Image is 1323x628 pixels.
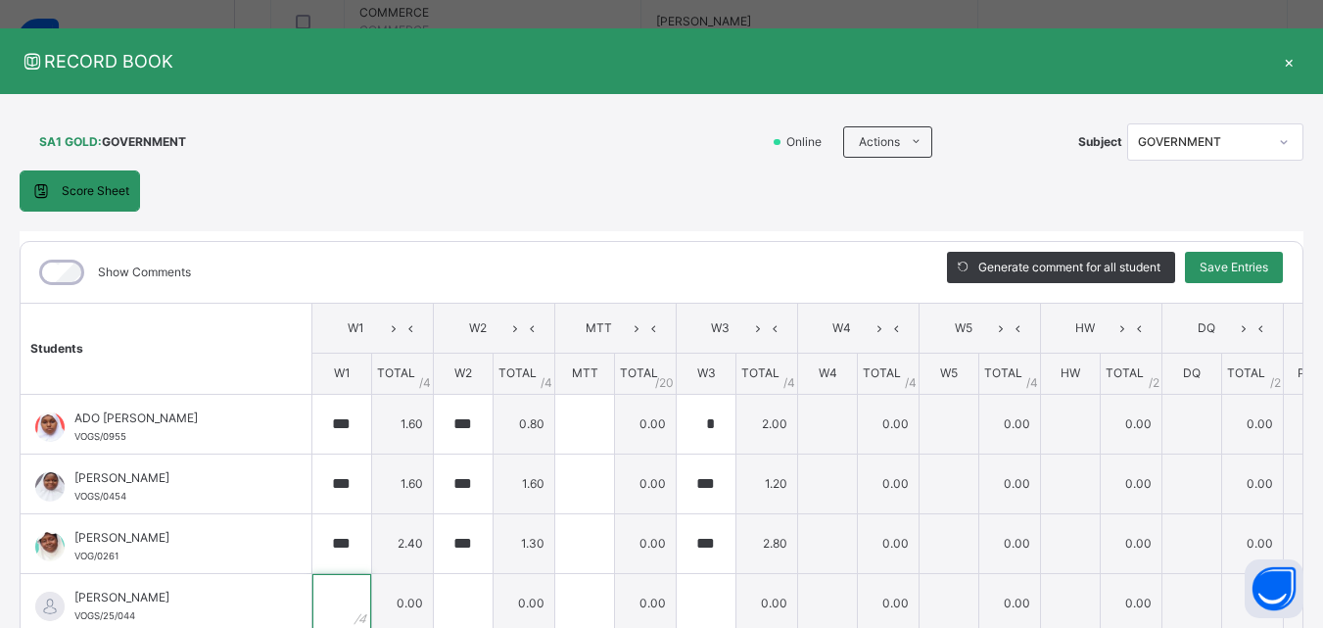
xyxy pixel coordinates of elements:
span: SA1 GOLD : [39,133,102,151]
span: Save Entries [1200,259,1268,276]
img: VOGS_0955.png [35,412,65,442]
td: 2.00 [736,394,798,454]
span: VOGS/0454 [74,491,126,502]
span: W5 [934,319,992,337]
span: TOTAL [741,365,780,380]
span: GOVERNMENT [102,133,186,151]
td: 0.00 [1222,513,1284,573]
span: DQ [1183,365,1201,380]
span: W4 [819,365,837,380]
td: 1.60 [372,394,434,454]
span: TOTAL [620,365,658,380]
span: W2 [449,319,506,337]
span: RECORD BOOK [20,48,1274,74]
span: TOTAL [377,365,415,380]
span: W5 [940,365,958,380]
td: 1.60 [494,454,555,513]
img: default.svg [35,592,65,621]
td: 0.00 [858,454,920,513]
span: / 4 [783,374,795,392]
td: 0.80 [494,394,555,454]
span: TOTAL [1227,365,1265,380]
span: Generate comment for all student [978,259,1160,276]
td: 0.00 [979,513,1041,573]
span: W3 [691,319,749,337]
span: Score Sheet [62,182,129,200]
span: / 4 [905,374,917,392]
td: 0.00 [615,394,677,454]
td: 0.00 [979,394,1041,454]
span: ADO [PERSON_NAME] [74,410,267,427]
span: MTT [572,365,598,380]
button: Open asap [1245,559,1303,618]
span: W3 [697,365,716,380]
span: / 2 [1149,374,1159,392]
span: VOG/0261 [74,551,118,561]
span: W2 [454,365,472,380]
span: [PERSON_NAME] [74,589,267,606]
span: / 4 [419,374,431,392]
span: Students [30,341,83,356]
label: Show Comments [98,264,191,281]
span: / 4 [541,374,552,392]
span: TOTAL [498,365,537,380]
img: VOGS_0454.png [35,472,65,502]
span: / 20 [655,374,674,392]
td: 1.30 [494,513,555,573]
span: Subject [1078,133,1122,151]
span: Actions [859,133,900,151]
td: 0.00 [979,454,1041,513]
td: 2.80 [736,513,798,573]
span: TOTAL [863,365,901,380]
td: 0.00 [858,513,920,573]
td: 0.00 [1222,394,1284,454]
td: 2.40 [372,513,434,573]
span: W4 [813,319,871,337]
span: Online [784,133,833,151]
span: [PERSON_NAME] [74,529,267,547]
span: TOTAL [984,365,1022,380]
td: 1.20 [736,454,798,513]
span: TOTAL [1106,365,1144,380]
td: 0.00 [1222,454,1284,513]
div: × [1274,48,1303,74]
td: 1.60 [372,454,434,513]
img: VOG_0261.png [35,532,65,561]
td: 0.00 [615,513,677,573]
span: W1 [334,365,351,380]
td: 0.00 [858,394,920,454]
div: GOVERNMENT [1138,133,1267,151]
span: HW [1061,365,1080,380]
span: VOGS/25/044 [74,610,135,621]
td: 0.00 [1101,454,1162,513]
td: 0.00 [1101,394,1162,454]
span: / 4 [1026,374,1038,392]
span: DQ [1177,319,1235,337]
span: / 2 [1270,374,1281,392]
td: 0.00 [1101,513,1162,573]
span: HW [1056,319,1113,337]
span: [PERSON_NAME] [74,469,267,487]
span: VOGS/0955 [74,431,126,442]
span: MTT [570,319,628,337]
span: W1 [327,319,385,337]
td: 0.00 [615,454,677,513]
